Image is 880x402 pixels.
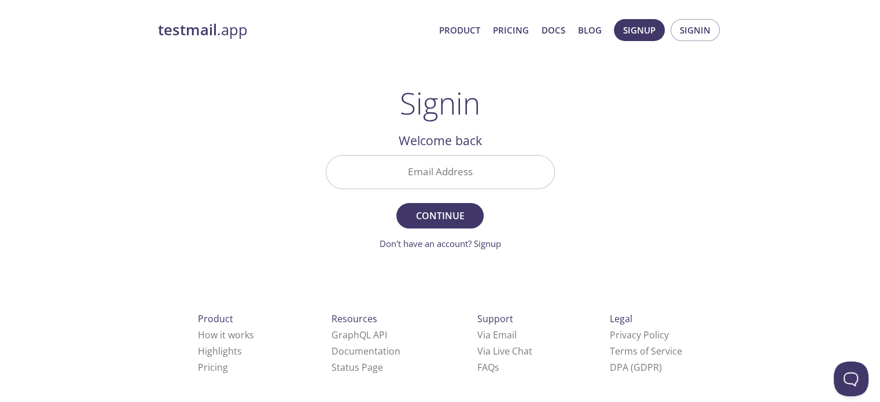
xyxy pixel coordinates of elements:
span: Product [198,312,233,325]
a: Product [439,23,480,38]
span: Support [477,312,513,325]
strong: testmail [158,20,217,40]
span: Signup [623,23,656,38]
a: Highlights [198,345,242,357]
a: Don't have an account? Signup [380,238,501,249]
a: Terms of Service [610,345,682,357]
span: s [495,361,499,374]
a: testmail.app [158,20,430,40]
button: Signup [614,19,665,41]
button: Signin [671,19,720,41]
h2: Welcome back [326,131,555,150]
a: Status Page [332,361,383,374]
h1: Signin [400,86,480,120]
span: Resources [332,312,377,325]
span: Signin [680,23,710,38]
a: How it works [198,329,254,341]
a: FAQ [477,361,499,374]
a: Blog [578,23,602,38]
a: Pricing [493,23,529,38]
a: DPA (GDPR) [610,361,662,374]
a: Pricing [198,361,228,374]
a: Documentation [332,345,400,357]
button: Continue [396,203,483,228]
a: Privacy Policy [610,329,669,341]
a: Via Email [477,329,517,341]
span: Continue [409,208,470,224]
iframe: Help Scout Beacon - Open [834,362,868,396]
a: GraphQL API [332,329,387,341]
a: Docs [542,23,565,38]
span: Legal [610,312,632,325]
a: Via Live Chat [477,345,532,357]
